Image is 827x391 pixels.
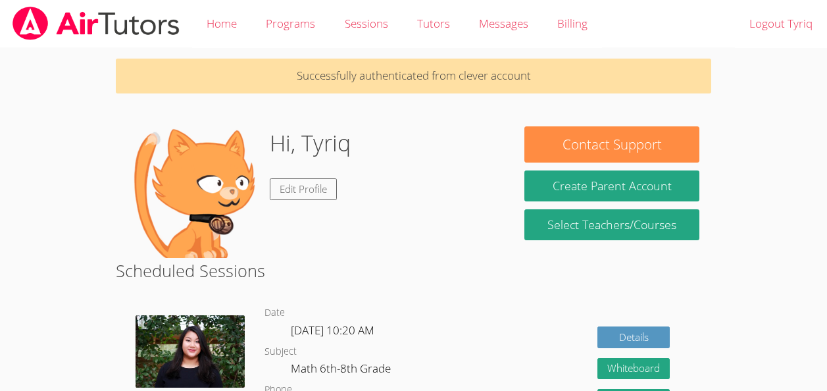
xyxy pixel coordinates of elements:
[479,16,528,31] span: Messages
[128,126,259,258] img: default.png
[291,359,393,382] dd: Math 6th-8th Grade
[597,358,670,380] button: Whiteboard
[116,59,711,93] p: Successfully authenticated from clever account
[524,126,699,163] button: Contact Support
[264,305,285,321] dt: Date
[11,7,181,40] img: airtutors_banner-c4298cdbf04f3fff15de1276eac7730deb9818008684d7c2e4769d2f7ddbe033.png
[291,323,374,338] span: [DATE] 10:20 AM
[597,326,670,348] a: Details
[270,126,351,160] h1: Hi, Tyriq
[116,258,711,283] h2: Scheduled Sessions
[270,178,337,200] a: Edit Profile
[136,315,245,388] img: IMG_0561.jpeg
[264,344,297,360] dt: Subject
[524,209,699,240] a: Select Teachers/Courses
[524,170,699,201] button: Create Parent Account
